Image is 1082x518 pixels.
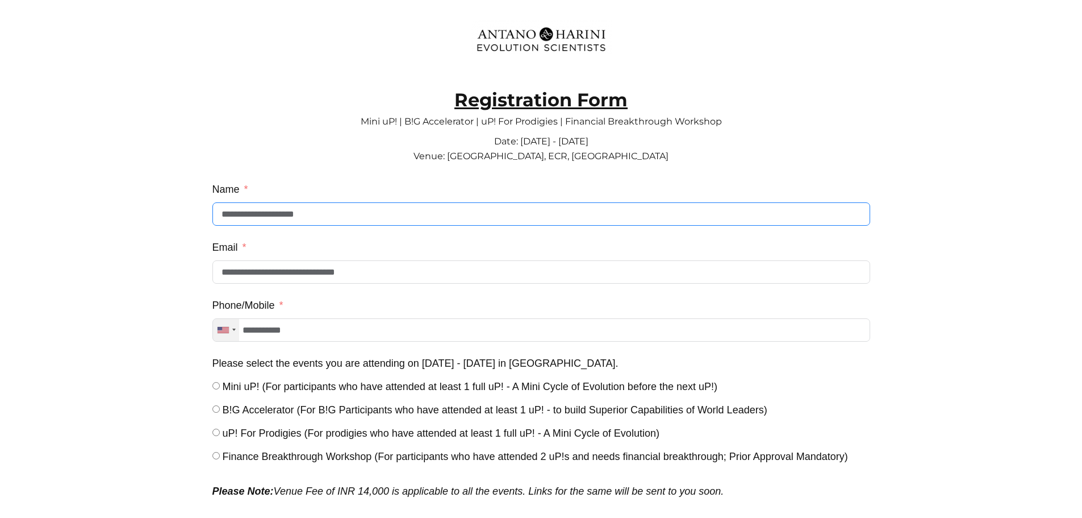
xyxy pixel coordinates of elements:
label: Email [212,237,247,258]
label: Phone/Mobile [212,295,283,316]
input: Finance Breakthrough Workshop (For participants who have attended 2 uP!s and needs financial brea... [212,452,220,459]
em: Venue Fee of INR 14,000 is applicable to all the events. Links for the same will be sent to you s... [212,486,724,497]
label: Please select the events you are attending on 18th - 21st Sep 2025 in Chennai. [212,353,619,374]
input: Mini uP! (For participants who have attended at least 1 full uP! - A Mini Cycle of Evolution befo... [212,382,220,389]
input: B!G Accelerator (For B!G Participants who have attended at least 1 uP! - to build Superior Capabi... [212,405,220,413]
span: B!G Accelerator (For B!G Participants who have attended at least 1 uP! - to build Superior Capabi... [223,404,767,416]
span: uP! For Prodigies (For prodigies who have attended at least 1 full uP! - A Mini Cycle of Evolution) [223,428,659,439]
span: Mini uP! (For participants who have attended at least 1 full uP! - A Mini Cycle of Evolution befo... [223,381,717,392]
strong: Registration Form [454,89,628,111]
label: Name [212,179,248,200]
div: Telephone country code [213,319,239,341]
p: Mini uP! | B!G Accelerator | uP! For Prodigies | Financial Breakthrough Workshop [212,107,870,125]
span: Finance Breakthrough Workshop (For participants who have attended 2 uP!s and needs financial brea... [223,451,848,462]
img: Evolution-Scientist (2) [471,20,612,59]
input: Phone/Mobile [212,318,870,342]
strong: Please Note: [212,486,274,497]
input: uP! For Prodigies (For prodigies who have attended at least 1 full uP! - A Mini Cycle of Evolution) [212,429,220,436]
input: Email [212,260,870,284]
span: Date: [DATE] - [DATE] Venue: [GEOGRAPHIC_DATA], ECR, [GEOGRAPHIC_DATA] [413,136,669,161]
